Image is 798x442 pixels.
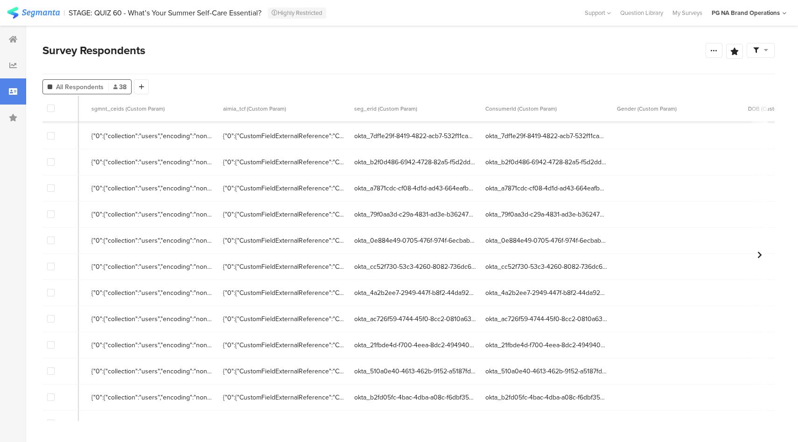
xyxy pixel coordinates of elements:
span: {"0":{"collection":"users","encoding":"none","id":"okta_2cc69c49-f2bc-4955-b636-a6afed314898","ty... [91,419,213,428]
span: okta_0e884e49-0705-476f-974f-6ecbab26b27d [485,236,607,246]
span: okta_79f0aa3d-c29a-4831-ad3e-b3624729cc4c [485,210,607,219]
div: STAGE: QUIZ 60 - What’s Your Summer Self-Care Essential? [69,8,261,17]
span: {"0":{"collection":"users","encoding":"none","id":"okta_a7871cdc-cf08-4d1d-ad43-664eafb74076","ty... [91,183,213,193]
span: {"0":{"collection":"users","encoding":"none","id":"okta_510a0e40-4613-462b-9152-a5187fd64c9b","ty... [91,366,213,376]
span: seg_erid (Custom Param) [354,105,417,113]
span: {"0":{"collection":"users","encoding":"none","id":"okta_0e884e49-0705-476f-974f-6ecbab26b27d","ty... [91,236,213,246]
span: okta_ac726f59-4744-45f0-8cc2-0810a637d901 [485,314,607,324]
span: okta_cc52f730-53c3-4260-8082-736dc65912ea [485,262,607,272]
span: {"0":{"collection":"users","encoding":"none","id":"okta_cc52f730-53c3-4260-8082-736dc65912ea","ty... [91,262,213,272]
span: okta_510a0e40-4613-462b-9152-a5187fd64c9b [354,366,476,376]
div: Support [585,6,611,20]
span: aimia_tcf (Custom Param) [223,105,286,113]
span: Gender (Custom Param) [617,105,677,113]
span: {"0":{"collection":"users","encoding":"none","id":"okta_21fbde4d-f700-4eea-8dc2-494940ca43d4","ty... [91,340,213,350]
span: okta_b2fd05fc-4bac-4dba-a08c-f6dbf3534cec [354,393,476,402]
a: My Surveys [668,8,707,17]
span: {"0":{"CustomFieldExternalReference":"CharityId","CustomFieldStorageValue":{"DropDownValue":"382"}}} [223,131,345,141]
span: okta_b2f0d486-6942-4728-82a5-f5d2dd9af82c [485,157,607,167]
span: okta_21fbde4d-f700-4eea-8dc2-494940ca43d4 [485,340,607,350]
span: {"0":{"collection":"users","encoding":"none","id":"okta_ac726f59-4744-45f0-8cc2-0810a637d901","ty... [91,314,213,324]
span: {"0":{"collection":"users","encoding":"none","id":"okta_79f0aa3d-c29a-4831-ad3e-b3624729cc4c","ty... [91,210,213,219]
span: okta_7df1e29f-8419-4822-acb7-532f11ca9645 [485,131,607,141]
span: {"0":{"CustomFieldExternalReference":"CharityId","CustomFieldStorageValue":{"DropDownValue":"382"}}} [223,340,345,350]
span: okta_0e884e49-0705-476f-974f-6ecbab26b27d [354,236,476,246]
span: okta_21fbde4d-f700-4eea-8dc2-494940ca43d4 [354,340,476,350]
span: ConsumerId (Custom Param) [485,105,557,113]
span: {"0":{"CustomFieldExternalReference":"CharityId","CustomFieldStorageValue":{"DropDownValue":"382"}}} [223,262,345,272]
span: {"0":{"collection":"users","encoding":"none","id":"okta_b2f0d486-6942-4728-82a5-f5d2dd9af82c","ty... [91,157,213,167]
span: {"0":{"CustomFieldExternalReference":"CharityId","CustomFieldStorageValue":{"DropDownValue":"382"}}} [223,210,345,219]
span: okta_2cc69c49-f2bc-4955-b636-a6afed314898 [354,419,476,428]
span: {"0":{"CustomFieldExternalReference":"CharityId","CustomFieldStorageValue":{"DropDownValue":"382"}}} [223,157,345,167]
span: okta_4a2b2ee7-2949-447f-b8f2-44da92beb612 [354,288,476,298]
span: {"0":{"CustomFieldExternalReference":"CharityId","CustomFieldStorageValue":{"DropDownValue":"382"}}} [223,236,345,246]
div: PG NA Brand Operations [712,8,780,17]
span: {"0":{"CustomFieldExternalReference":"CharityId","CustomFieldStorageValue":{"DropDownValue":"382"}}} [223,393,345,402]
span: okta_2cc69c49-f2bc-4955-b636-a6afed314898 [485,419,607,428]
span: okta_b2fd05fc-4bac-4dba-a08c-f6dbf3534cec [485,393,607,402]
span: okta_79f0aa3d-c29a-4831-ad3e-b3624729cc4c [354,210,476,219]
span: okta_4a2b2ee7-2949-447f-b8f2-44da92beb612 [485,288,607,298]
span: {"0":{"CustomFieldExternalReference":"CharityId","CustomFieldStorageValue":{"DropDownValue":"382"}}} [223,288,345,298]
span: okta_7df1e29f-8419-4822-acb7-532f11ca9645 [354,131,476,141]
span: {"0":{"CustomFieldExternalReference":"CharityId","CustomFieldStorageValue":{"DropDownValue":"382"}}} [223,419,345,428]
span: okta_a7871cdc-cf08-4d1d-ad43-664eafb74076 [485,183,607,193]
span: Survey Respondents [42,42,145,59]
span: {"0":{"collection":"users","encoding":"none","id":"okta_b2fd05fc-4bac-4dba-a08c-f6dbf3534cec","ty... [91,393,213,402]
span: okta_ac726f59-4744-45f0-8cc2-0810a637d901 [354,314,476,324]
div: Highly Restricted [268,7,326,19]
span: {"0":{"collection":"users","encoding":"none","id":"okta_4a2b2ee7-2949-447f-b8f2-44da92beb612","ty... [91,288,213,298]
img: segmanta logo [7,7,60,19]
span: {"0":{"collection":"users","encoding":"none","id":"okta_7df1e29f-8419-4822-acb7-532f11ca9645","ty... [91,131,213,141]
span: {"0":{"CustomFieldExternalReference":"CharityId","CustomFieldStorageValue":{"DropDownValue":"382"}}} [223,183,345,193]
span: okta_a7871cdc-cf08-4d1d-ad43-664eafb74076 [354,183,476,193]
span: okta_cc52f730-53c3-4260-8082-736dc65912ea [354,262,476,272]
span: okta_b2f0d486-6942-4728-82a5-f5d2dd9af82c [354,157,476,167]
span: sgmnt_ceids (Custom Param) [91,105,165,113]
span: {"0":{"CustomFieldExternalReference":"CharityId","CustomFieldStorageValue":{"DropDownValue":"382"}}} [223,366,345,376]
span: All Respondents [56,82,104,92]
a: Question Library [616,8,668,17]
div: | [63,7,65,18]
span: okta_510a0e40-4613-462b-9152-a5187fd64c9b [485,366,607,376]
span: {"0":{"CustomFieldExternalReference":"CharityId","CustomFieldStorageValue":{"DropDownValue":"382"}}} [223,314,345,324]
span: 38 [113,82,126,92]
